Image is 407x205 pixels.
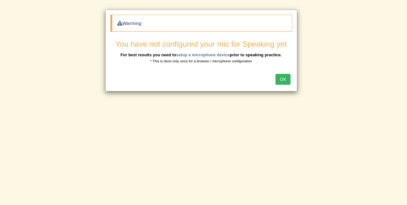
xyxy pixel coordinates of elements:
span: You have not configured your mic for Speaking yet [116,40,287,48]
b: For best results you need to prior to speaking practice. [120,52,282,57]
div: Warning [110,15,292,32]
small: * This is done only once for a browser / microphone configuration [150,59,252,63]
a: setup a microphone device [176,52,230,57]
button: OK [275,74,290,85]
